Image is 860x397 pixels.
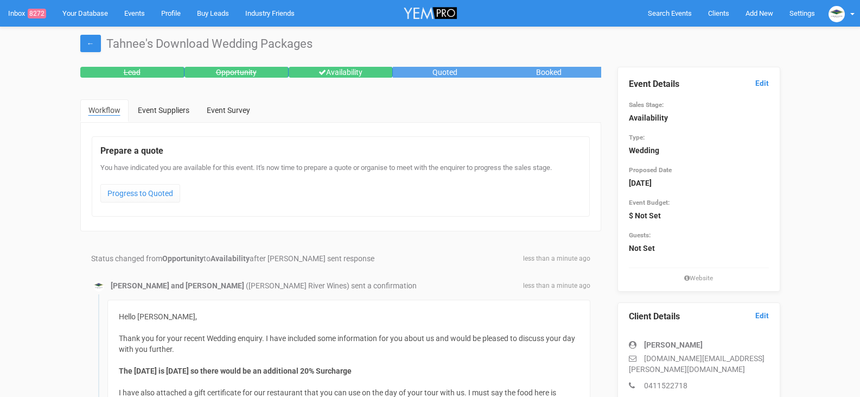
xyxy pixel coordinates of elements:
[199,99,258,121] a: Event Survey
[246,281,417,290] span: ([PERSON_NAME] River Wines) sent a confirmation
[629,101,664,109] small: Sales Stage:
[629,311,769,323] legend: Client Details
[28,9,46,18] span: 8272
[211,254,250,263] strong: Availability
[130,99,198,121] a: Event Suppliers
[629,231,651,239] small: Guests:
[119,367,352,375] strong: The [DATE] is [DATE] so there would be an additional 20% Surcharge
[289,67,393,78] div: Availability
[755,78,769,89] a: Edit
[119,311,579,322] div: Hello [PERSON_NAME],
[629,211,661,220] strong: $ Not Set
[629,179,652,187] strong: [DATE]
[93,281,104,292] img: logo.JPG
[648,9,692,17] span: Search Events
[644,341,703,349] strong: [PERSON_NAME]
[629,78,769,91] legend: Event Details
[523,281,590,291] span: less than a minute ago
[184,67,289,78] div: Opportunity
[393,67,497,78] div: Quoted
[629,199,670,206] small: Event Budget:
[629,114,668,122] strong: Availability
[100,145,581,157] legend: Prepare a quote
[111,281,244,290] strong: [PERSON_NAME] and [PERSON_NAME]
[746,9,773,17] span: Add New
[497,67,601,78] div: Booked
[523,254,590,263] span: less than a minute ago
[100,163,581,208] div: You have indicated you are available for this event. It's now time to prepare a quote or organise...
[629,134,645,141] small: Type:
[629,353,769,375] p: [DOMAIN_NAME][EMAIL_ADDRESS][PERSON_NAME][DOMAIN_NAME]
[629,380,769,391] p: 0411522718
[91,254,374,263] span: Status changed from to after [PERSON_NAME] sent response
[80,67,184,78] div: Lead
[829,6,845,22] img: logo.JPG
[755,311,769,321] a: Edit
[708,9,729,17] span: Clients
[80,35,101,52] a: ←
[629,274,769,283] small: Website
[629,244,655,253] strong: Not Set
[80,37,780,51] h1: Tahnee's Download Wedding Packages
[80,99,129,122] a: Workflow
[100,184,180,203] a: Progress to Quoted
[162,254,203,263] strong: Opportunity
[629,166,672,174] small: Proposed Date
[629,146,659,155] strong: Wedding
